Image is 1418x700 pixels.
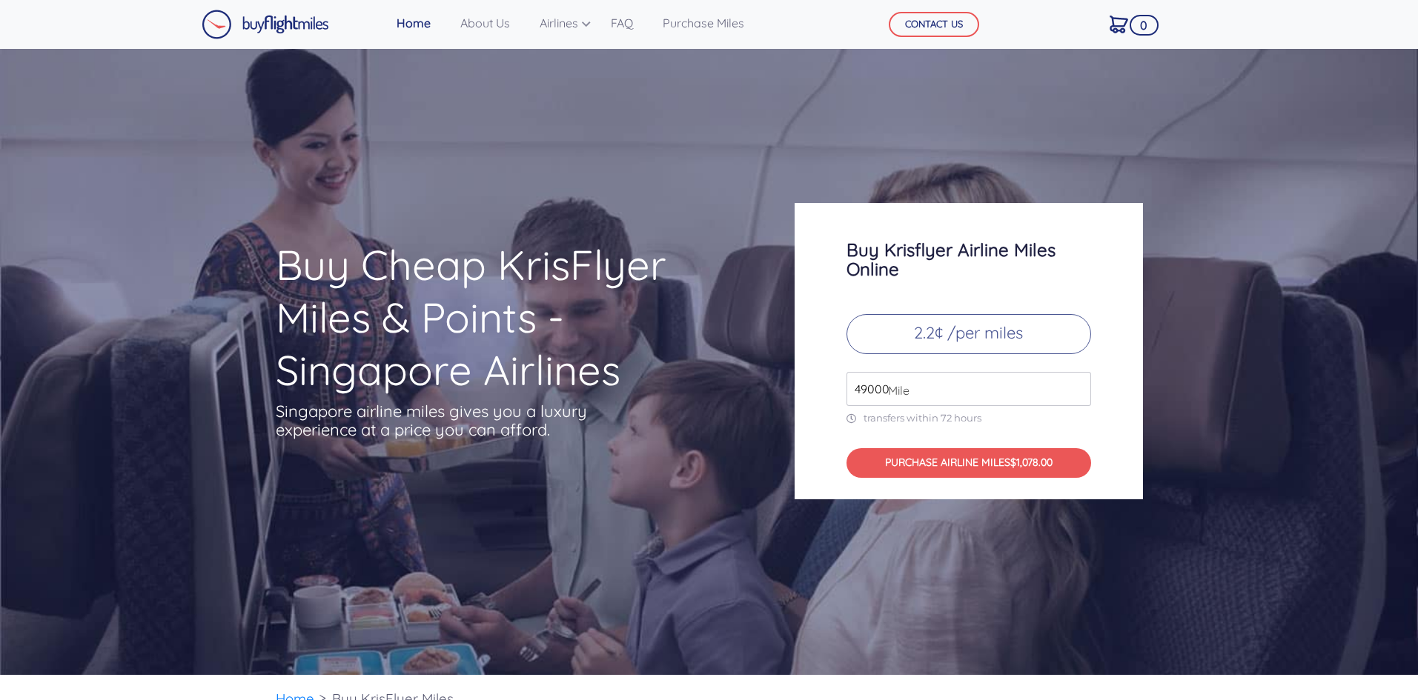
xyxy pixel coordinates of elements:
button: CONTACT US [889,12,979,37]
a: Purchase Miles [657,8,750,38]
span: Mile [881,381,910,399]
p: 2.2¢ /per miles [847,314,1091,354]
a: 0 [1104,8,1134,39]
p: transfers within 72 hours [847,412,1091,424]
button: PURCHASE AIRLINE MILES$1,078.00 [847,448,1091,479]
h1: Buy Cheap KrisFlyer Miles & Points - Singapore Airlines [276,239,737,396]
a: About Us [454,8,516,38]
img: Buy Flight Miles Logo [202,10,329,39]
a: Airlines [534,8,587,38]
h3: Buy Krisflyer Airline Miles Online [847,240,1091,279]
a: Buy Flight Miles Logo [202,6,329,43]
a: FAQ [605,8,639,38]
a: Home [391,8,437,38]
p: Singapore airline miles gives you a luxury experience at a price you can afford. [276,402,609,439]
span: $1,078.00 [1010,456,1053,469]
span: 0 [1130,15,1159,36]
img: Cart [1110,16,1128,33]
